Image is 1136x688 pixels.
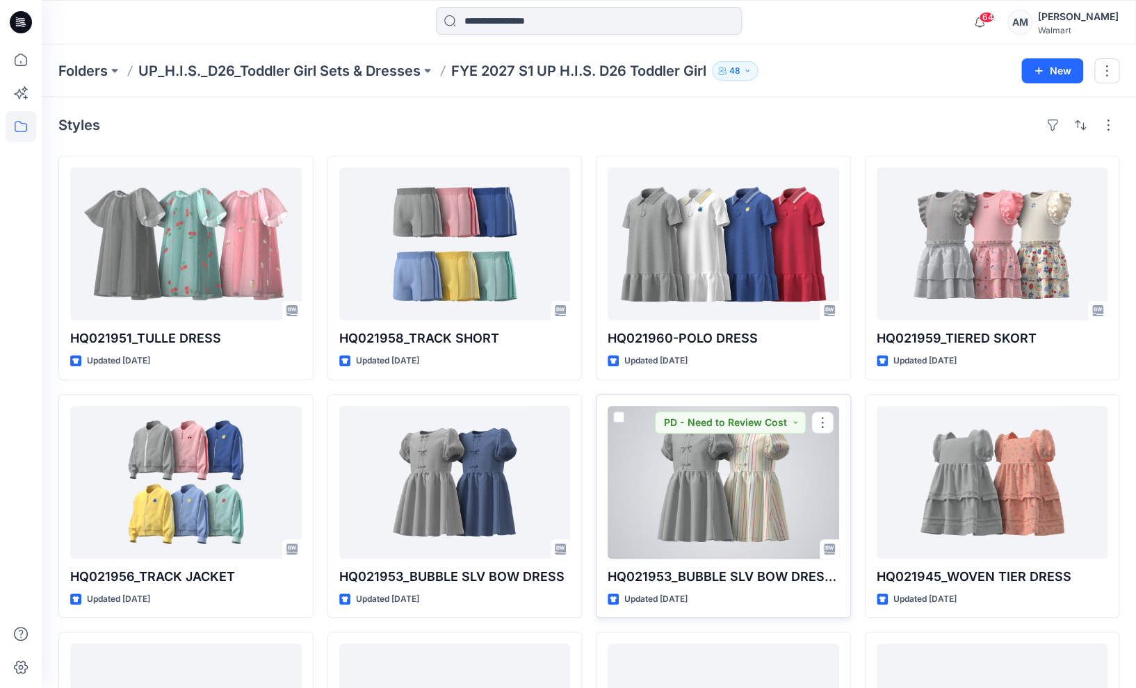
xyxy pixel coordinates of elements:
h4: Styles [58,117,100,133]
p: HQ021951_TULLE DRESS [70,329,302,348]
p: HQ021959_TIERED SKORT [877,329,1108,348]
a: HQ021951_TULLE DRESS [70,167,302,320]
p: HQ021960-POLO DRESS [608,329,839,348]
p: Updated [DATE] [893,354,957,368]
button: 48 [712,61,758,81]
p: 48 [729,63,740,79]
a: HQ021945_WOVEN TIER DRESS [877,406,1108,559]
p: Updated [DATE] [356,592,419,607]
p: Updated [DATE] [624,354,688,368]
span: 64 [979,12,994,23]
p: HQ021945_WOVEN TIER DRESS [877,567,1108,587]
p: Updated [DATE] [893,592,957,607]
a: HQ021953_BUBBLE SLV BOW DRESS-POPLIN [608,406,839,559]
a: Folders [58,61,108,81]
a: HQ021953_BUBBLE SLV BOW DRESS [339,406,571,559]
div: Walmart [1038,25,1119,35]
a: HQ021956_TRACK JACKET [70,406,302,559]
p: Updated [DATE] [624,592,688,607]
div: [PERSON_NAME] [1038,8,1119,25]
a: HQ021958_TRACK SHORT [339,167,571,320]
a: HQ021959_TIERED SKORT [877,167,1108,320]
p: FYE 2027 S1 UP H.I.S. D26 Toddler Girl [451,61,706,81]
a: HQ021960-POLO DRESS [608,167,839,320]
div: AM [1007,10,1032,35]
p: Updated [DATE] [87,592,150,607]
p: HQ021953_BUBBLE SLV BOW DRESS-POPLIN [608,567,839,587]
p: HQ021953_BUBBLE SLV BOW DRESS [339,567,571,587]
p: HQ021958_TRACK SHORT [339,329,571,348]
p: Updated [DATE] [356,354,419,368]
a: UP_H.I.S._D26_Toddler Girl Sets & Dresses [138,61,421,81]
p: Updated [DATE] [87,354,150,368]
button: New [1021,58,1083,83]
p: HQ021956_TRACK JACKET [70,567,302,587]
